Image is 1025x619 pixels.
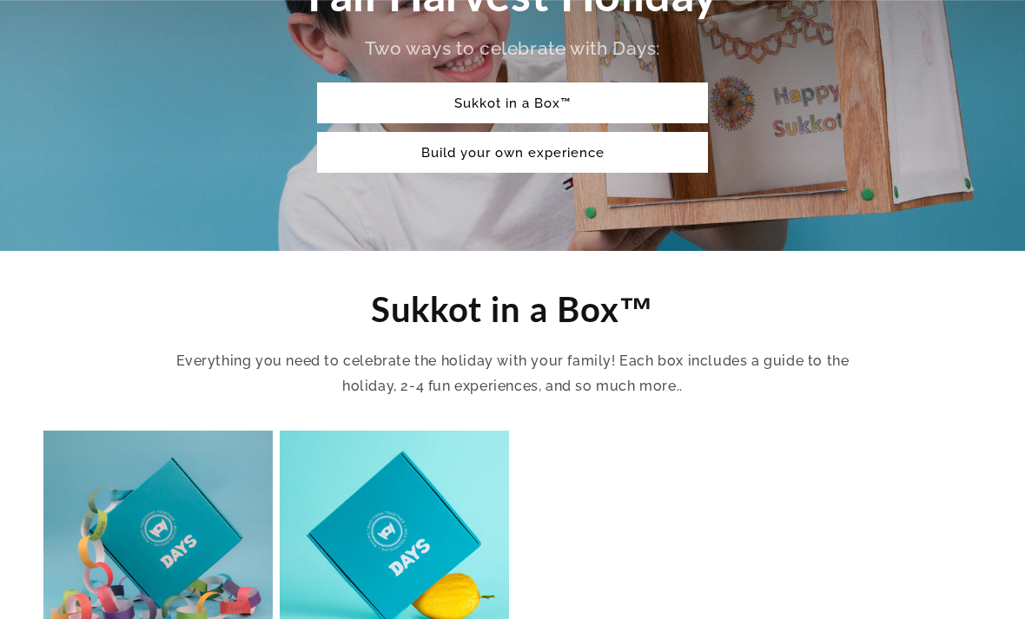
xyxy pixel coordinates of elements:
[174,349,851,399] p: Everything you need to celebrate the holiday with your family! Each box includes a guide to the h...
[371,288,654,330] span: Sukkot in a Box™
[317,132,708,173] a: Build your own experience
[317,82,708,123] a: Sukkot in a Box™
[365,37,660,59] span: Two ways to celebrate with Days:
